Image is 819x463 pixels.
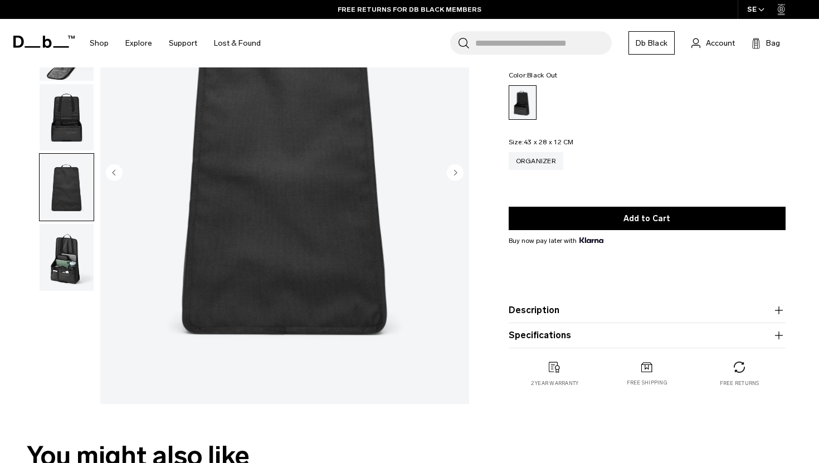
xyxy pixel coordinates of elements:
button: Next slide [447,164,464,183]
a: Support [169,23,197,63]
img: Hugger Organizer Black Out [40,154,94,221]
img: Hugger Organizer Black Out [40,84,94,151]
button: Hugger Organizer Black Out [39,223,94,291]
img: Hugger Organizer Black Out [40,224,94,291]
button: Description [509,304,786,317]
a: Shop [90,23,109,63]
button: Add to Cart [509,207,786,230]
span: Bag [766,37,780,49]
a: Lost & Found [214,23,261,63]
button: Hugger Organizer Black Out [39,153,94,221]
a: FREE RETURNS FOR DB BLACK MEMBERS [338,4,481,14]
nav: Main Navigation [81,19,269,67]
p: Free shipping [627,379,667,387]
a: Black Out [509,85,537,120]
legend: Color: [509,72,558,79]
span: Black Out [527,71,557,79]
button: Hugger Organizer Black Out [39,84,94,152]
p: 2 year warranty [531,379,579,387]
a: Explore [125,23,152,63]
legend: Size: [509,139,574,145]
button: Specifications [509,329,786,342]
button: Previous slide [106,164,123,183]
span: Account [706,37,735,49]
p: Free returns [720,379,759,387]
span: 43 x 28 x 12 CM [524,138,574,146]
a: Db Black [628,31,675,55]
img: {"height" => 20, "alt" => "Klarna"} [579,237,603,243]
a: Account [691,36,735,50]
button: Bag [752,36,780,50]
span: Buy now pay later with [509,236,603,246]
a: Organizer [509,152,563,170]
